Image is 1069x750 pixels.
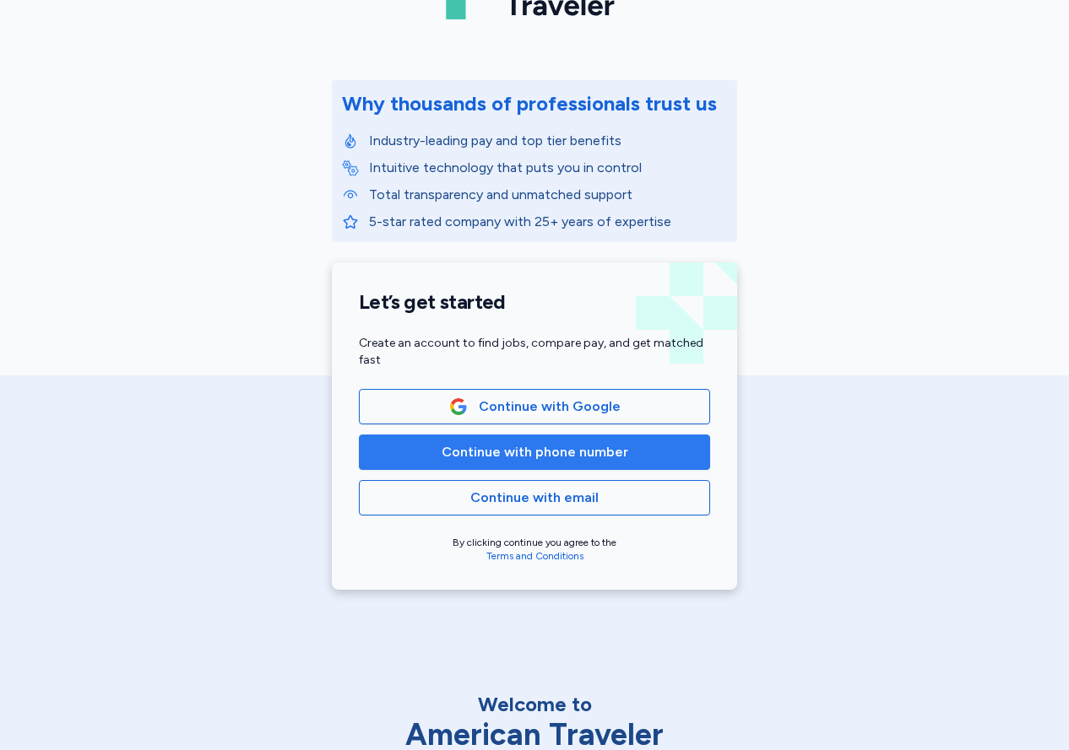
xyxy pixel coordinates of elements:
img: Google Logo [449,397,468,416]
p: Intuitive technology that puts you in control [369,158,727,178]
button: Continue with email [359,480,710,515]
p: 5-star rated company with 25+ years of expertise [369,212,727,232]
div: Welcome to [357,691,712,718]
div: By clicking continue you agree to the [359,536,710,563]
button: Google LogoContinue with Google [359,389,710,424]
p: Total transparency and unmatched support [369,185,727,205]
p: Industry-leading pay and top tier benefits [369,131,727,151]
div: Create an account to find jobs, compare pay, and get matched fast [359,335,710,369]
a: Terms and Conditions [486,550,583,562]
span: Continue with email [470,488,599,508]
h1: Let’s get started [359,289,710,315]
button: Continue with phone number [359,434,710,470]
span: Continue with Google [479,397,621,417]
div: Why thousands of professionals trust us [342,90,717,117]
span: Continue with phone number [442,442,628,462]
